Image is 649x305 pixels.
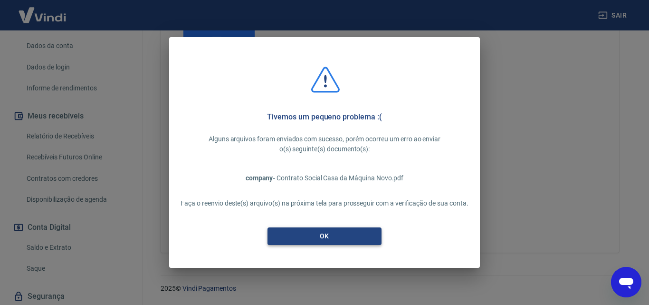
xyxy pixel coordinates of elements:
[181,134,468,144] p: Alguns arquivos foram enviados com sucesso, porém ocorreu um erro ao enviar
[267,227,382,245] button: OK
[246,174,277,182] span: company -
[181,144,468,154] p: o(s) seguinte(s) documento(s):
[611,267,641,297] iframe: Botão para abrir a janela de mensagens
[181,198,468,208] p: Faça o reenvio deste(s) arquivo(s) na próxima tela para prosseguir com a verificação de sua conta.
[246,173,404,183] p: Contrato Social Casa da Máquina Novo.pdf
[267,112,382,122] h5: Tivemos um pequeno problema :(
